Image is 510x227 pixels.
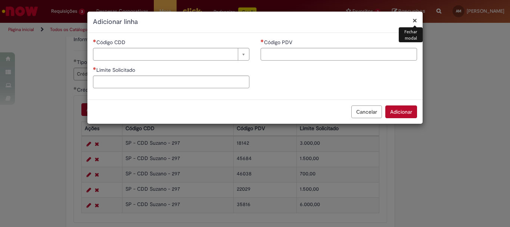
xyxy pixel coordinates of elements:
input: Limite Solicitado [93,76,249,88]
h2: Adicionar linha [93,17,417,27]
a: Limpar campo Código CDD [93,48,249,61]
button: Cancelar [351,105,382,118]
span: Necessários [93,67,96,70]
div: Fechar modal [399,27,423,42]
button: Adicionar [385,105,417,118]
span: Necessários - Código CDD [96,39,127,46]
input: Código PDV [261,48,417,61]
span: Código PDV [264,39,294,46]
span: Necessários [93,39,96,42]
span: Limite Solicitado [96,67,137,73]
button: Fechar modal [413,16,417,24]
span: Necessários [261,39,264,42]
